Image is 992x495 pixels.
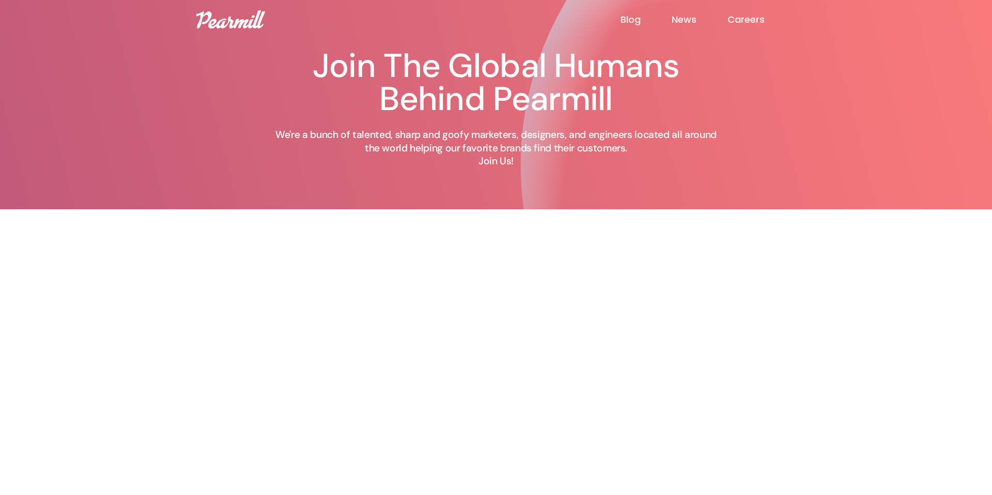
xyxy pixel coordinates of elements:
[269,128,723,168] p: We're a bunch of talented, sharp and goofy marketers, designers, and engineers located all around...
[672,13,727,26] a: News
[727,13,796,26] a: Careers
[269,50,723,116] h1: Join The Global Humans Behind Pearmill
[196,10,265,28] img: Pearmill logo
[621,13,672,26] a: Blog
